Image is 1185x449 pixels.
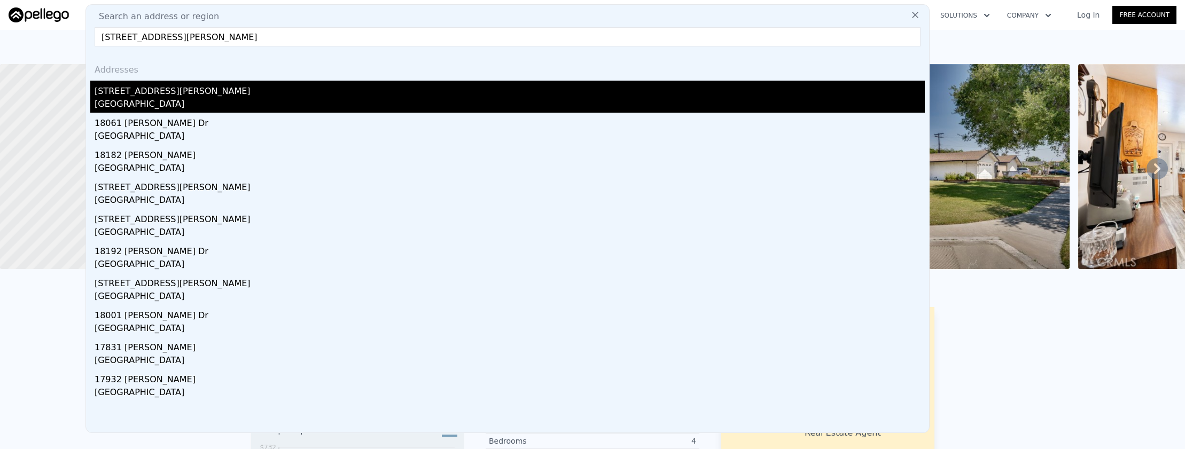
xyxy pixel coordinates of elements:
[95,81,925,98] div: [STREET_ADDRESS][PERSON_NAME]
[95,177,925,194] div: [STREET_ADDRESS][PERSON_NAME]
[932,6,999,25] button: Solutions
[90,10,219,23] span: Search an address or region
[90,55,925,81] div: Addresses
[95,130,925,145] div: [GEOGRAPHIC_DATA]
[593,436,696,446] div: 4
[95,369,925,386] div: 17932 [PERSON_NAME]
[95,386,925,401] div: [GEOGRAPHIC_DATA]
[95,337,925,354] div: 17831 [PERSON_NAME]
[95,194,925,209] div: [GEOGRAPHIC_DATA]
[95,27,921,46] input: Enter an address, city, region, neighborhood or zip code
[95,98,925,113] div: [GEOGRAPHIC_DATA]
[95,162,925,177] div: [GEOGRAPHIC_DATA]
[95,354,925,369] div: [GEOGRAPHIC_DATA]
[9,7,69,22] img: Pellego
[999,6,1060,25] button: Company
[489,436,593,446] div: Bedrooms
[95,241,925,258] div: 18192 [PERSON_NAME] Dr
[1064,10,1112,20] a: Log In
[95,145,925,162] div: 18182 [PERSON_NAME]
[95,305,925,322] div: 18001 [PERSON_NAME] Dr
[95,258,925,273] div: [GEOGRAPHIC_DATA]
[95,209,925,226] div: [STREET_ADDRESS][PERSON_NAME]
[1112,6,1176,24] a: Free Account
[95,322,925,337] div: [GEOGRAPHIC_DATA]
[95,113,925,130] div: 18061 [PERSON_NAME] Dr
[95,273,925,290] div: [STREET_ADDRESS][PERSON_NAME]
[258,425,357,442] div: Price per Square Foot
[805,427,881,439] div: Real Estate Agent
[95,226,925,241] div: [GEOGRAPHIC_DATA]
[95,290,925,305] div: [GEOGRAPHIC_DATA]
